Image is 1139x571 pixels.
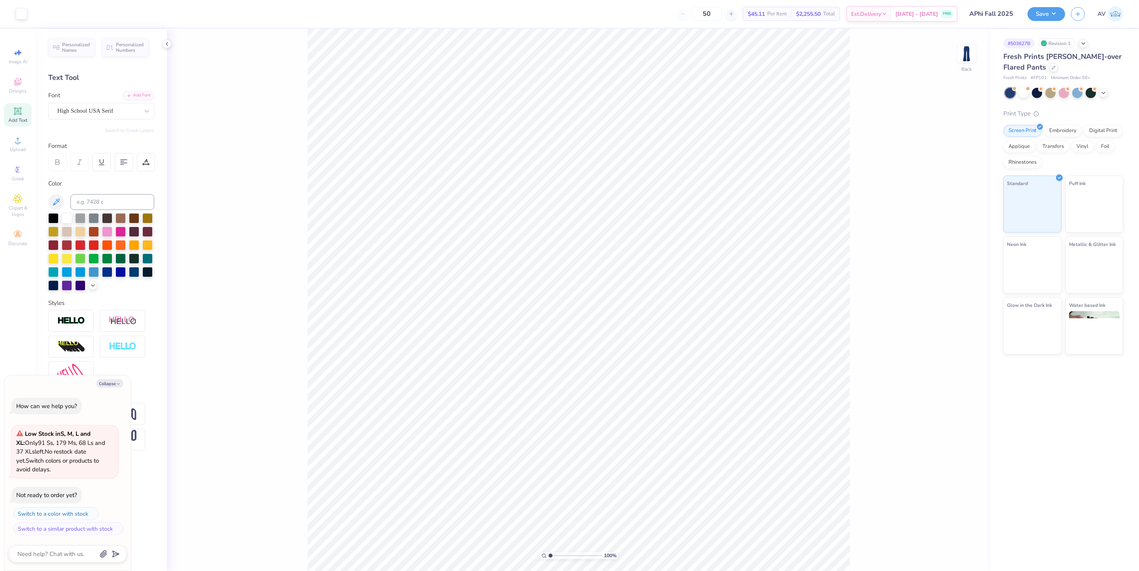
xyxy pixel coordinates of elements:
[109,342,136,351] img: Negative Space
[1039,38,1075,48] div: Revision 1
[16,430,105,473] span: Only 91 Ss, 179 Ms, 68 Ls and 37 XLs left. Switch colors or products to avoid delays.
[116,42,144,53] span: Personalized Numbers
[1003,38,1035,48] div: # 503627B
[1097,9,1106,19] span: AV
[1069,301,1105,309] span: Water based Ink
[105,127,154,134] button: Switch to Greek Letters
[1027,7,1065,21] button: Save
[1096,141,1114,153] div: Foil
[4,205,32,217] span: Clipart & logos
[1007,189,1058,229] img: Standard
[9,88,26,94] span: Designs
[1007,250,1058,290] img: Neon Ink
[1069,189,1120,229] img: Puff Ink
[1069,311,1120,351] img: Water based Ink
[823,10,835,18] span: Total
[1037,141,1069,153] div: Transfers
[1003,52,1122,72] span: Fresh Prints [PERSON_NAME]-over Flared Pants
[1003,141,1035,153] div: Applique
[109,316,136,326] img: Shadow
[9,59,27,65] span: Image AI
[13,507,99,520] button: Switch to a color with stock
[48,299,154,308] div: Styles
[8,240,27,247] span: Decorate
[1003,109,1123,118] div: Print Type
[1007,179,1028,187] span: Standard
[96,379,123,388] button: Collapse
[1031,75,1047,81] span: # FP101
[961,66,972,73] div: Back
[767,10,787,18] span: Per Item
[114,526,119,531] img: Switch to a similar product with stock
[16,430,91,447] strong: Low Stock in S, M, L and XL :
[10,146,26,153] span: Upload
[959,46,974,62] img: Back
[1007,301,1052,309] span: Glow in the Dark Ink
[1003,75,1027,81] span: Fresh Prints
[48,142,155,151] div: Format
[48,179,154,188] div: Color
[1084,125,1122,137] div: Digital Print
[1007,311,1058,351] img: Glow in the Dark Ink
[895,10,938,18] span: [DATE] - [DATE]
[851,10,881,18] span: Est. Delivery
[57,316,85,325] img: Stroke
[963,6,1022,22] input: Untitled Design
[48,91,60,100] label: Font
[1003,125,1042,137] div: Screen Print
[123,91,154,100] div: Add Font
[70,194,154,210] input: e.g. 7428 c
[604,552,617,559] span: 100 %
[1097,6,1123,22] a: AV
[16,448,86,465] span: No restock date yet.
[57,364,85,381] img: Free Distort
[16,402,77,410] div: How can we help you?
[1069,250,1120,290] img: Metallic & Glitter Ink
[1003,157,1042,168] div: Rhinestones
[691,7,722,21] input: – –
[796,10,821,18] span: $2,255.50
[943,11,951,17] span: FREE
[62,42,90,53] span: Personalized Names
[12,176,24,182] span: Greek
[13,522,123,535] button: Switch to a similar product with stock
[57,340,85,353] img: 3d Illusion
[1051,75,1090,81] span: Minimum Order: 50 +
[16,491,77,499] div: Not ready to order yet?
[1069,179,1086,187] span: Puff Ink
[1108,6,1123,22] img: Aargy Velasco
[1007,240,1026,248] span: Neon Ink
[1071,141,1094,153] div: Vinyl
[1069,240,1116,248] span: Metallic & Glitter Ink
[48,72,154,83] div: Text Tool
[8,117,27,123] span: Add Text
[90,511,95,516] img: Switch to a color with stock
[1044,125,1082,137] div: Embroidery
[748,10,765,18] span: $45.11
